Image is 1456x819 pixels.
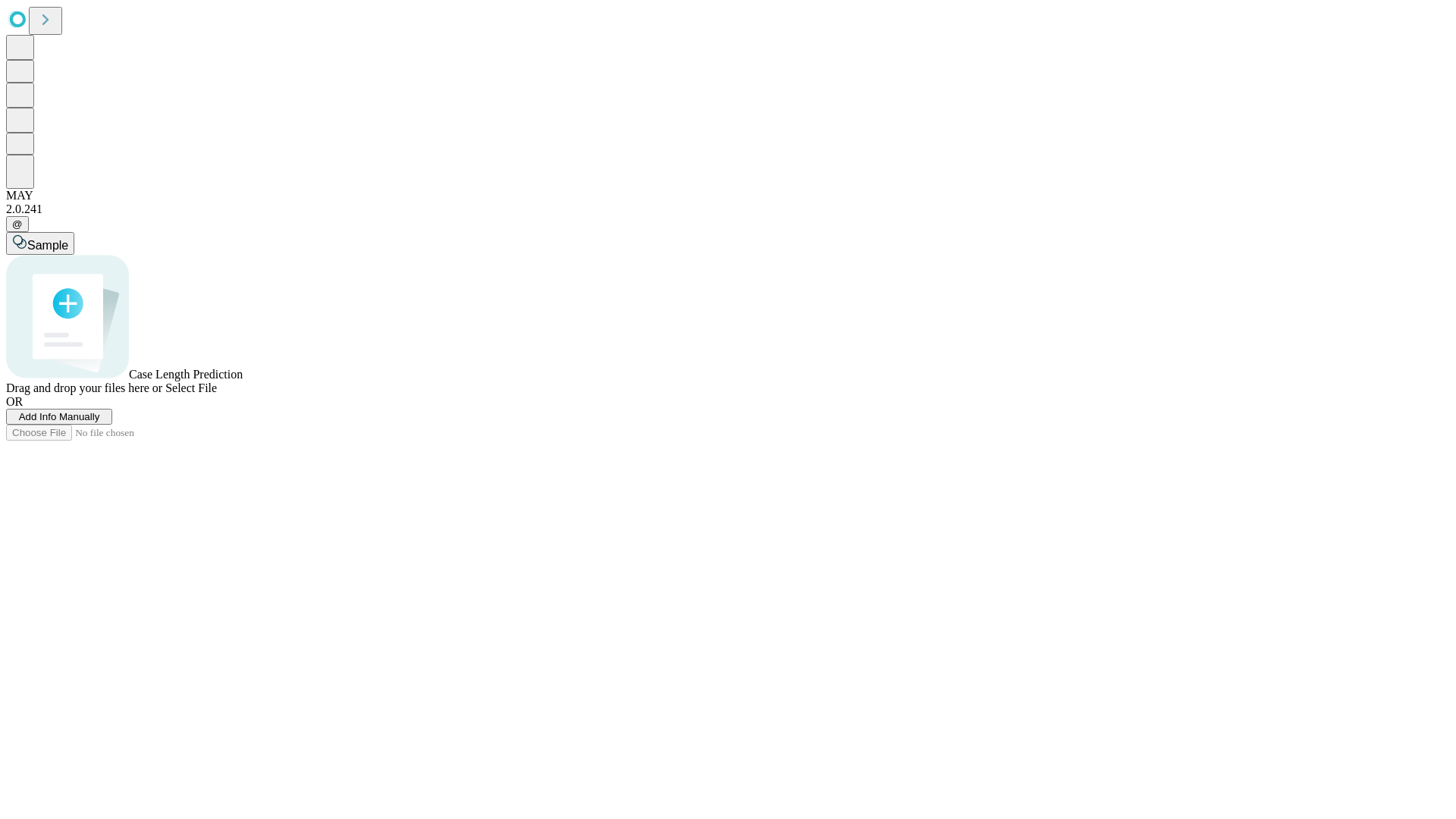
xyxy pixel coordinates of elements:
span: Sample [27,239,68,252]
button: @ [6,216,29,232]
span: Add Info Manually [19,411,100,422]
button: Sample [6,232,74,255]
span: Case Length Prediction [129,368,243,381]
span: OR [6,395,23,408]
button: Add Info Manually [6,409,112,425]
div: 2.0.241 [6,202,1450,216]
span: Select File [165,381,217,394]
span: Drag and drop your files here or [6,381,162,394]
div: MAY [6,189,1450,202]
span: @ [12,218,23,230]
